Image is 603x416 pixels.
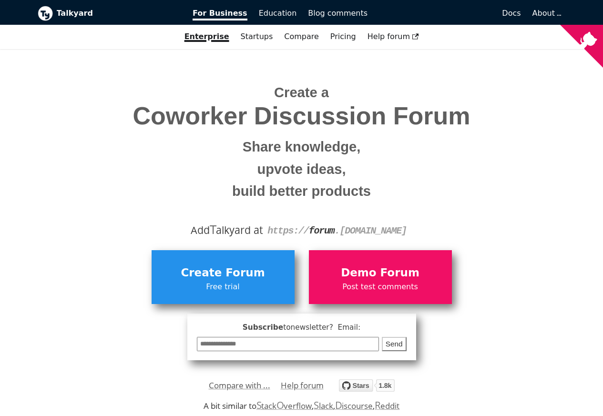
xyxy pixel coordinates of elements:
span: Demo Forum [314,264,447,282]
code: https:// . [DOMAIN_NAME] [267,225,407,236]
b: Talkyard [57,7,180,20]
small: build better products [45,180,559,203]
span: S [314,398,319,412]
span: Docs [502,9,521,18]
a: Docs [373,5,527,21]
a: Compare with ... [209,378,270,393]
a: Help forum [281,378,324,393]
a: StackOverflow [256,400,312,411]
a: Pricing [325,29,362,45]
span: S [256,398,262,412]
a: Startups [235,29,279,45]
span: For Business [193,9,247,20]
button: Send [382,337,407,352]
span: O [276,398,284,412]
a: Slack [314,400,333,411]
span: Free trial [156,281,290,293]
a: Enterprise [179,29,235,45]
a: Demo ForumPost test comments [309,250,452,304]
a: Help forum [362,29,425,45]
span: Blog comments [308,9,368,18]
a: Reddit [375,400,399,411]
img: talkyard.svg [339,379,395,392]
span: Post test comments [314,281,447,293]
span: T [210,221,216,238]
strong: forum [309,225,335,236]
a: Blog comments [302,5,373,21]
span: Education [259,9,297,18]
span: Help forum [368,32,419,41]
span: Create a [274,85,329,100]
a: Education [253,5,303,21]
a: About [532,9,560,18]
small: Share knowledge, [45,136,559,158]
div: Add alkyard at [45,222,559,238]
a: Create ForumFree trial [152,250,295,304]
span: Subscribe [197,322,407,334]
small: upvote ideas, [45,158,559,181]
a: Star debiki/talkyard on GitHub [339,381,395,395]
span: Create Forum [156,264,290,282]
span: R [375,398,381,412]
a: Talkyard logoTalkyard [38,6,180,21]
span: D [335,398,342,412]
span: Coworker Discussion Forum [45,102,559,130]
img: Talkyard logo [38,6,53,21]
span: to newsletter ? Email: [283,323,360,332]
a: For Business [187,5,253,21]
a: Compare [284,32,319,41]
a: Discourse [335,400,373,411]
